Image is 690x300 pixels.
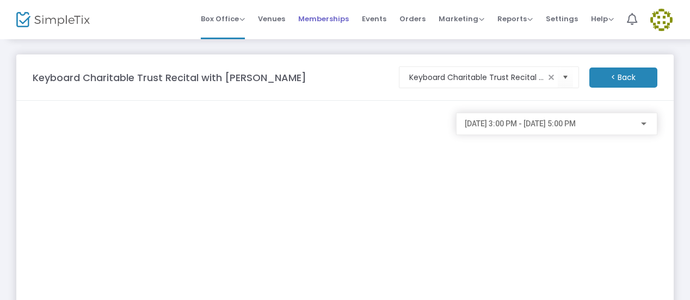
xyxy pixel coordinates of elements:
[362,5,386,33] span: Events
[591,14,614,24] span: Help
[399,5,426,33] span: Orders
[201,14,245,24] span: Box Office
[558,66,573,89] button: Select
[465,119,576,128] span: [DATE] 3:00 PM - [DATE] 5:00 PM
[298,5,349,33] span: Memberships
[33,70,306,85] m-panel-title: Keyboard Charitable Trust Recital with [PERSON_NAME]
[589,68,657,88] m-button: < Back
[546,5,578,33] span: Settings
[545,71,558,84] span: clear
[439,14,484,24] span: Marketing
[497,14,533,24] span: Reports
[258,5,285,33] span: Venues
[409,72,545,83] input: Select an event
